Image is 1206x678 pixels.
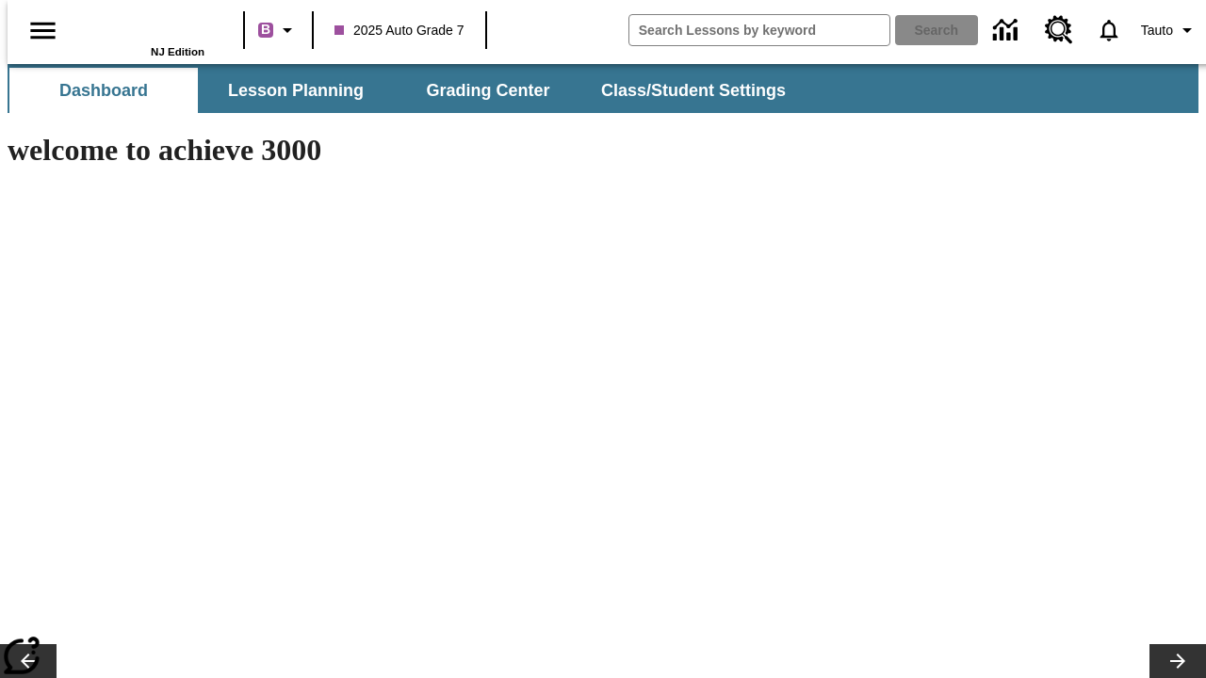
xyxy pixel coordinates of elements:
[82,8,204,46] a: Home
[9,68,198,113] button: Dashboard
[202,68,390,113] button: Lesson Planning
[629,15,889,45] input: search field
[1133,13,1206,47] button: Profile/Settings
[1034,5,1084,56] a: Resource Center, Will open in new tab
[8,133,822,168] h1: welcome to achieve 3000
[8,64,1198,113] div: SubNavbar
[151,46,204,57] span: NJ Edition
[261,18,270,41] span: B
[1084,6,1133,55] a: Notifications
[982,5,1034,56] a: Data Center
[586,68,801,113] button: Class/Student Settings
[394,68,582,113] button: Grading Center
[228,80,364,102] span: Lesson Planning
[1141,21,1173,40] span: Tauto
[15,3,71,58] button: Open side menu
[82,7,204,57] div: Home
[426,80,549,102] span: Grading Center
[251,13,306,47] button: Boost Class color is purple. Change class color
[8,68,803,113] div: SubNavbar
[601,80,786,102] span: Class/Student Settings
[59,80,148,102] span: Dashboard
[334,21,464,40] span: 2025 Auto Grade 7
[1149,644,1206,678] button: Lesson carousel, Next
